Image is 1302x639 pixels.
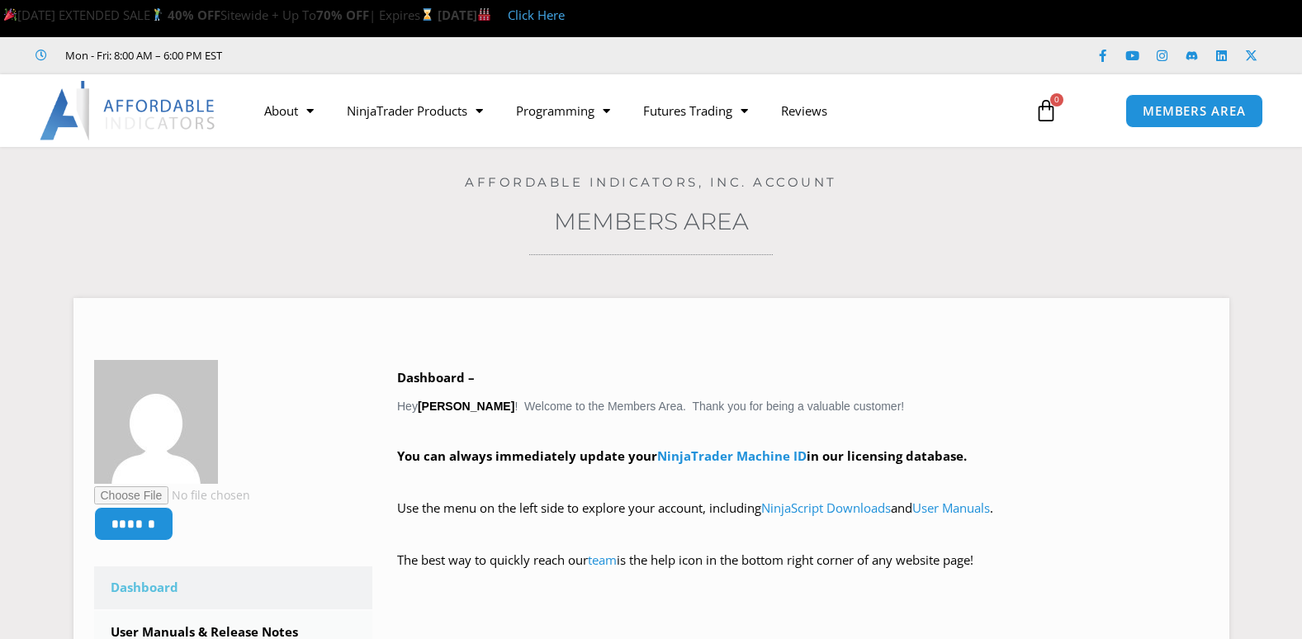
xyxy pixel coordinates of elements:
[397,447,967,464] strong: You can always immediately update your in our licensing database.
[330,92,499,130] a: NinjaTrader Products
[61,45,222,65] span: Mon - Fri: 8:00 AM – 6:00 PM EST
[421,8,433,21] img: ⌛
[397,367,1209,595] div: Hey ! Welcome to the Members Area. Thank you for being a valuable customer!
[94,360,218,484] img: bddc036d8a594b73211226d7f1b62c6b42c13e7d395964bc5dc11361869ae2d4
[912,499,990,516] a: User Manuals
[508,7,565,23] a: Click Here
[765,92,844,130] a: Reviews
[761,499,891,516] a: NinjaScript Downloads
[1050,93,1063,106] span: 0
[554,207,749,235] a: Members Area
[499,92,627,130] a: Programming
[478,8,490,21] img: 🏭
[397,497,1209,543] p: Use the menu on the left side to explore your account, including and .
[438,7,491,23] strong: [DATE]
[418,400,514,413] strong: [PERSON_NAME]
[397,369,475,386] b: Dashboard –
[1010,87,1082,135] a: 0
[465,174,837,190] a: Affordable Indicators, Inc. Account
[397,549,1209,595] p: The best way to quickly reach our is the help icon in the bottom right corner of any website page!
[245,47,493,64] iframe: Customer reviews powered by Trustpilot
[657,447,807,464] a: NinjaTrader Machine ID
[1125,94,1263,128] a: MEMBERS AREA
[40,81,217,140] img: LogoAI | Affordable Indicators – NinjaTrader
[316,7,369,23] strong: 70% OFF
[151,8,163,21] img: 🏌️‍♂️
[248,92,1016,130] nav: Menu
[627,92,765,130] a: Futures Trading
[168,7,220,23] strong: 40% OFF
[588,551,617,568] a: team
[248,92,330,130] a: About
[1143,105,1246,117] span: MEMBERS AREA
[4,8,17,21] img: 🎉
[94,566,373,609] a: Dashboard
